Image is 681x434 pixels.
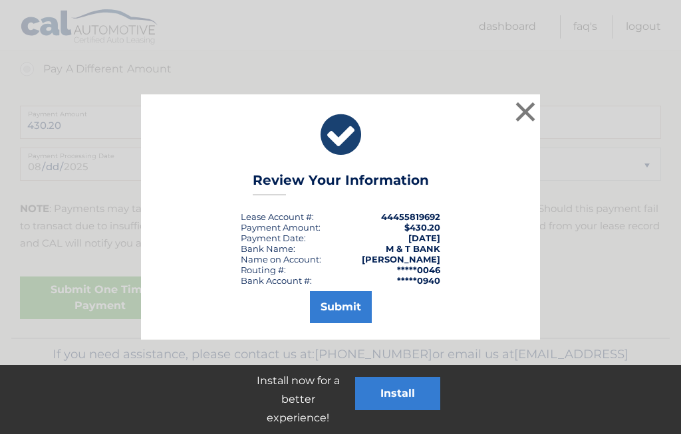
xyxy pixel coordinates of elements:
[408,233,440,243] span: [DATE]
[310,291,372,323] button: Submit
[381,211,440,222] strong: 44455819692
[241,265,286,275] div: Routing #:
[241,233,304,243] span: Payment Date
[241,372,355,427] p: Install now for a better experience!
[404,222,440,233] span: $430.20
[241,222,321,233] div: Payment Amount:
[241,233,306,243] div: :
[241,243,295,254] div: Bank Name:
[355,377,440,410] button: Install
[512,98,539,125] button: ×
[241,211,314,222] div: Lease Account #:
[241,275,312,286] div: Bank Account #:
[253,172,429,195] h3: Review Your Information
[241,254,321,265] div: Name on Account:
[386,243,440,254] strong: M & T BANK
[362,254,440,265] strong: [PERSON_NAME]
